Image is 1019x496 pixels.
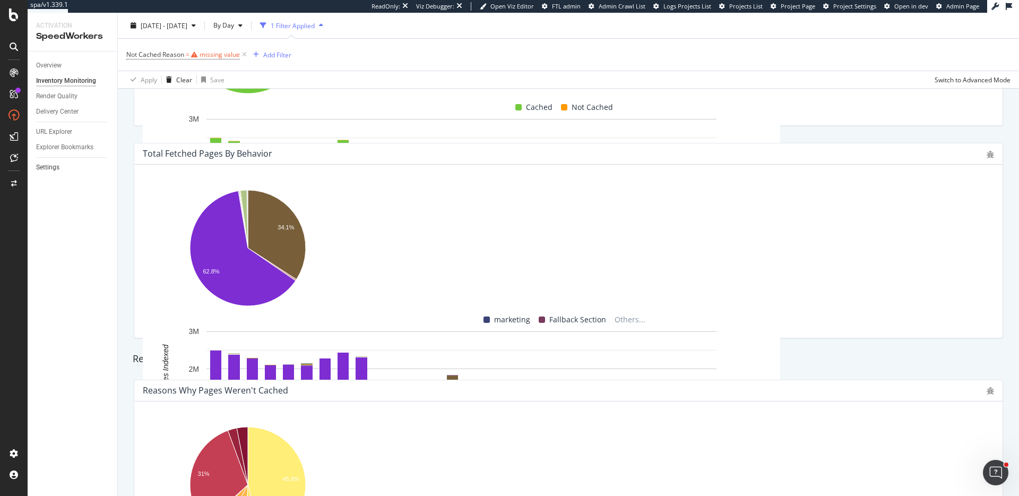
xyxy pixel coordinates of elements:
svg: A chart. [143,326,780,467]
span: Admin Crawl List [599,2,645,10]
span: [DATE] - [DATE] [141,21,187,30]
svg: A chart. [143,114,780,254]
a: Projects List [719,2,763,11]
a: FTL admin [542,2,581,11]
text: 34.1% [278,224,294,230]
div: Settings [36,162,59,173]
text: 3M [189,328,199,336]
div: bug [987,151,994,158]
div: 1 Filter Applied [271,21,315,30]
text: 2M [189,365,199,373]
button: Add Filter [249,48,291,61]
button: [DATE] - [DATE] [126,17,200,34]
div: Render Quality [36,91,77,102]
div: Explorer Bookmarks [36,142,93,153]
div: Total Fetched Pages by Behavior [143,148,272,159]
span: FTL admin [552,2,581,10]
span: Open in dev [894,2,928,10]
span: By Day [209,21,234,30]
text: 45.8% [283,476,299,482]
a: Inventory Monitoring [36,75,110,87]
div: Apply [141,75,157,84]
svg: A chart. [143,185,352,313]
a: Delivery Center [36,106,110,117]
span: = [186,50,189,59]
span: Not Cached [572,101,613,114]
a: Project Settings [823,2,876,11]
span: Not Cached Reason [126,50,184,59]
button: Clear [162,71,192,88]
text: 31% [198,471,210,477]
text: 62.8% [203,268,219,275]
div: Inventory Monitoring [36,75,96,87]
div: Reasons why pages weren't cached [143,385,288,396]
div: Add Filter [263,50,291,59]
a: Render Quality [36,91,110,102]
div: URL Explorer [36,126,72,138]
div: Save [210,75,224,84]
a: Admin Crawl List [589,2,645,11]
a: Open Viz Editor [480,2,534,11]
div: Viz Debugger: [416,2,454,11]
button: Switch to Advanced Mode [930,71,1011,88]
div: SpeedWorkers [36,30,109,42]
div: Delivery Center [36,106,79,117]
div: Review why some pages couldn't be cached [127,352,1009,366]
span: Open Viz Editor [490,2,534,10]
span: Fallback Section [549,313,606,326]
div: bug [987,387,994,395]
button: 1 Filter Applied [256,17,327,34]
span: Logs Projects List [663,2,711,10]
div: ReadOnly: [372,2,400,11]
a: Logs Projects List [653,2,711,11]
button: Save [197,71,224,88]
text: 3M [189,115,199,124]
a: URL Explorer [36,126,110,138]
span: Admin Page [946,2,979,10]
a: Open in dev [884,2,928,11]
a: Explorer Bookmarks [36,142,110,153]
span: Cached [526,101,552,114]
div: Switch to Advanced Mode [935,75,1011,84]
iframe: Intercom live chat [983,460,1008,485]
span: Others... [610,313,650,326]
span: Projects List [729,2,763,10]
div: Activation [36,21,109,30]
a: Admin Page [936,2,979,11]
div: missing value [200,50,240,59]
div: Overview [36,60,62,71]
a: Settings [36,162,110,173]
span: marketing [494,313,530,326]
a: Overview [36,60,110,71]
a: Project Page [771,2,815,11]
span: Project Page [781,2,815,10]
button: By Day [209,17,247,34]
button: Apply [126,71,157,88]
span: Project Settings [833,2,876,10]
div: Clear [176,75,192,84]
